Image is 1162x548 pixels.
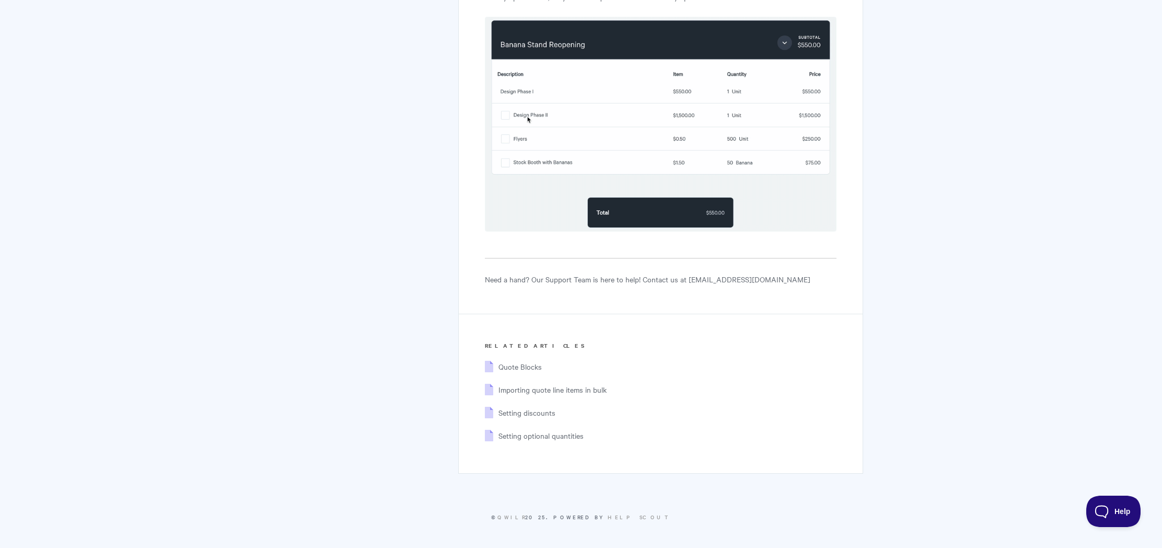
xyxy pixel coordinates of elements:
[485,273,836,286] p: Need a hand? Our Support Team is here to help! Contact us at [EMAIL_ADDRESS][DOMAIN_NAME]
[498,430,584,441] a: Setting optional quantities
[485,340,836,351] h3: Related Articles
[498,384,607,395] a: Importing quote line items in bulk
[498,407,555,418] a: Setting discounts
[497,513,525,521] a: Qwilr
[608,513,671,521] a: Help Scout
[1086,496,1141,527] iframe: Toggle Customer Support
[498,361,542,372] a: Quote Blocks
[553,513,671,521] span: Powered by
[299,512,863,522] p: © 2025.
